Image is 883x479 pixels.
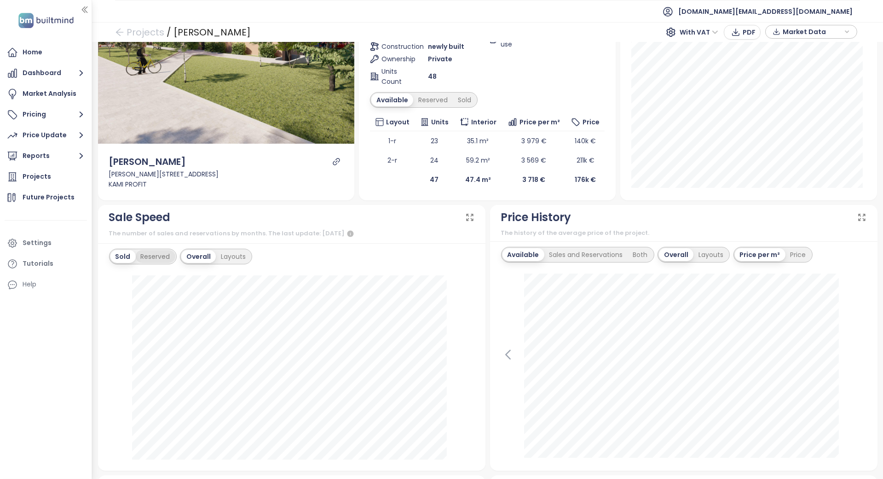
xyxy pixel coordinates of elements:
[575,175,596,184] b: 176k €
[23,237,52,249] div: Settings
[519,117,560,127] span: Price per m²
[5,85,87,103] a: Market Analysis
[521,136,547,146] span: 3 979 €
[465,175,491,184] b: 47.4 m²
[471,117,496,127] span: Interior
[428,71,437,82] span: 48
[415,131,454,151] td: 23
[23,258,53,269] div: Tutorials
[332,158,341,166] a: link
[381,54,410,64] span: Ownership
[109,228,474,239] div: The number of sales and reservations by months. The last update: [DATE]
[5,43,87,62] a: Home
[370,131,415,151] td: 1-r
[583,117,600,127] span: Price
[428,41,464,52] span: newly built
[386,117,410,127] span: Layout
[501,209,571,226] div: Price History
[109,209,171,226] div: Sale Speed
[521,156,546,165] span: 3 569 €
[501,228,866,238] div: The history of the average price of the project.
[109,179,344,189] div: KAMI PROFIT
[415,151,454,170] td: 24
[381,41,410,52] span: Construction
[5,105,87,124] button: Pricing
[5,147,87,165] button: Reports
[522,175,545,184] b: 3 718 €
[16,11,76,30] img: logo
[743,27,756,37] span: PDF
[454,151,502,170] td: 59.2 m²
[167,24,171,41] div: /
[23,129,67,141] div: Price Update
[783,25,842,39] span: Market Data
[216,250,251,263] div: Layouts
[693,248,728,261] div: Layouts
[5,255,87,273] a: Tutorials
[115,28,124,37] span: arrow-left
[5,168,87,186] a: Projects
[770,25,852,39] div: button
[136,250,175,263] div: Reserved
[23,88,76,99] div: Market Analysis
[735,248,785,261] div: Price per m²
[544,248,628,261] div: Sales and Reservations
[502,248,544,261] div: Available
[371,93,413,106] div: Available
[370,151,415,170] td: 2-r
[428,54,452,64] span: Private
[432,117,449,127] span: Units
[109,169,344,179] div: [PERSON_NAME][STREET_ADDRESS]
[5,234,87,252] a: Settings
[724,25,761,40] button: PDF
[109,155,186,169] div: [PERSON_NAME]
[5,188,87,207] a: Future Projects
[115,24,164,41] a: arrow-left Projects
[5,64,87,82] button: Dashboard
[23,279,36,290] div: Help
[575,136,596,146] span: 140k €
[110,250,136,263] div: Sold
[181,250,216,263] div: Overall
[23,171,51,182] div: Projects
[5,126,87,145] button: Price Update
[785,248,811,261] div: Price
[430,175,439,184] b: 47
[628,248,653,261] div: Both
[5,275,87,294] div: Help
[454,131,502,151] td: 35.1 m²
[577,156,594,165] span: 211k €
[173,24,251,41] div: [PERSON_NAME]
[453,93,476,106] div: Sold
[23,192,75,203] div: Future Projects
[413,93,453,106] div: Reserved
[678,0,853,23] span: [DOMAIN_NAME][EMAIL_ADDRESS][DOMAIN_NAME]
[680,25,718,39] span: With VAT
[23,47,42,58] div: Home
[659,248,693,261] div: Overall
[381,66,410,87] span: Units Count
